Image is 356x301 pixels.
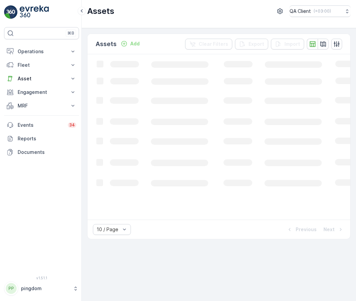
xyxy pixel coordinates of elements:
[4,58,79,72] button: Fleet
[323,226,335,233] p: Next
[235,39,268,49] button: Export
[4,45,79,58] button: Operations
[4,118,79,132] a: Events34
[18,122,64,128] p: Events
[18,62,65,68] p: Fleet
[118,40,142,48] button: Add
[4,132,79,145] a: Reports
[4,99,79,113] button: MRF
[18,135,76,142] p: Reports
[4,5,18,19] img: logo
[285,225,317,234] button: Previous
[20,5,49,19] img: logo_light-DOdMpM7g.png
[18,75,65,82] p: Asset
[96,39,117,49] p: Assets
[4,145,79,159] a: Documents
[314,8,331,14] p: ( +03:00 )
[185,39,232,49] button: Clear Filters
[21,285,70,292] p: pingdom
[18,48,65,55] p: Operations
[284,41,300,47] p: Import
[69,122,75,128] p: 34
[6,283,17,294] div: PP
[18,102,65,109] p: MRF
[323,225,345,234] button: Next
[290,8,311,15] p: QA Client
[87,6,114,17] p: Assets
[18,149,76,156] p: Documents
[4,281,79,296] button: PPpingdom
[4,72,79,85] button: Asset
[18,89,65,96] p: Engagement
[4,85,79,99] button: Engagement
[130,40,140,47] p: Add
[67,31,74,36] p: ⌘B
[249,41,264,47] p: Export
[271,39,304,49] button: Import
[290,5,351,17] button: QA Client(+03:00)
[296,226,317,233] p: Previous
[4,276,79,280] span: v 1.51.1
[199,41,228,47] p: Clear Filters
